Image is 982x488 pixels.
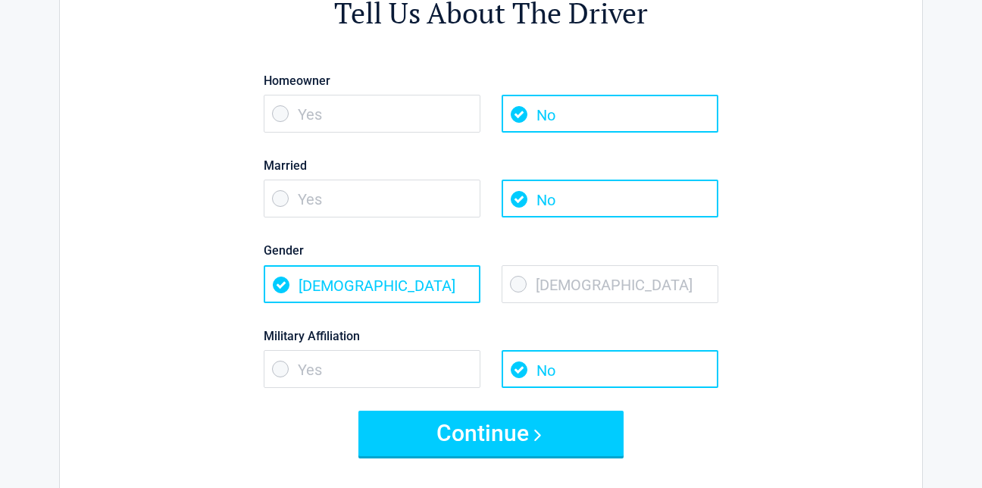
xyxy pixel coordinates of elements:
label: Military Affiliation [264,326,718,346]
label: Married [264,155,718,176]
span: [DEMOGRAPHIC_DATA] [502,265,718,303]
button: Continue [358,411,624,456]
span: No [502,95,718,133]
span: Yes [264,350,480,388]
span: Yes [264,180,480,217]
span: [DEMOGRAPHIC_DATA] [264,265,480,303]
label: Gender [264,240,718,261]
label: Homeowner [264,70,718,91]
span: No [502,350,718,388]
span: No [502,180,718,217]
span: Yes [264,95,480,133]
